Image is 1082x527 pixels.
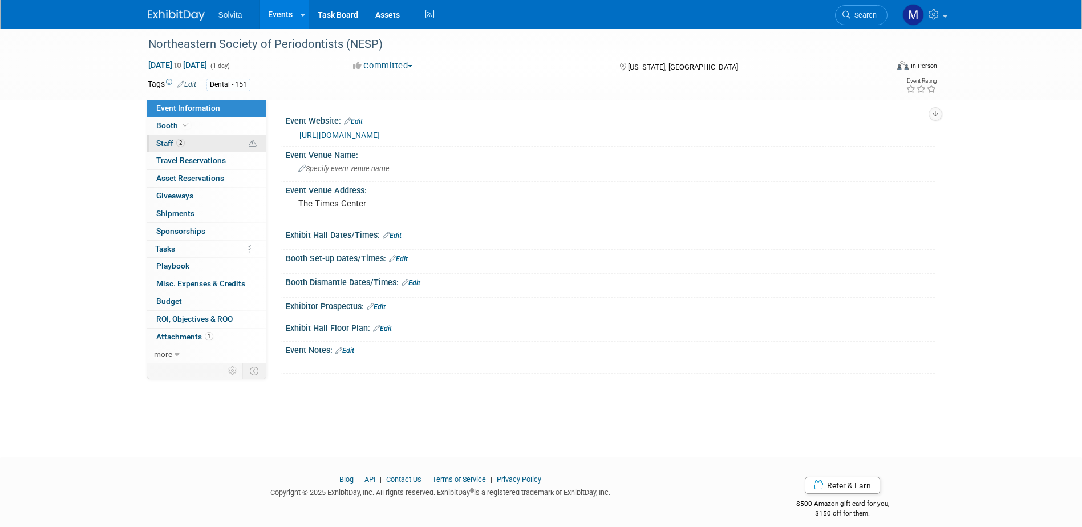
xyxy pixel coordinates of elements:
[147,205,266,222] a: Shipments
[148,60,208,70] span: [DATE] [DATE]
[349,60,417,72] button: Committed
[147,188,266,205] a: Giveaways
[286,274,935,289] div: Booth Dismantle Dates/Times:
[286,250,935,265] div: Booth Set-up Dates/Times:
[386,475,422,484] a: Contact Us
[835,5,888,25] a: Search
[148,485,734,498] div: Copyright © 2025 ExhibitDay, Inc. All rights reserved. ExhibitDay is a registered trademark of Ex...
[147,241,266,258] a: Tasks
[147,346,266,363] a: more
[176,139,185,147] span: 2
[432,475,486,484] a: Terms of Service
[183,122,189,128] i: Booth reservation complete
[286,182,935,196] div: Event Venue Address:
[906,78,937,84] div: Event Rating
[242,363,266,378] td: Toggle Event Tabs
[148,78,196,91] td: Tags
[156,279,245,288] span: Misc. Expenses & Credits
[172,60,183,70] span: to
[206,79,250,91] div: Dental - 151
[147,170,266,187] a: Asset Reservations
[156,173,224,183] span: Asset Reservations
[147,329,266,346] a: Attachments1
[156,209,194,218] span: Shipments
[156,103,220,112] span: Event Information
[355,475,363,484] span: |
[488,475,495,484] span: |
[147,223,266,240] a: Sponsorships
[205,332,213,340] span: 1
[154,350,172,359] span: more
[218,10,242,19] span: Solvita
[156,139,185,148] span: Staff
[286,319,935,334] div: Exhibit Hall Floor Plan:
[156,191,193,200] span: Giveaways
[147,152,266,169] a: Travel Reservations
[156,156,226,165] span: Travel Reservations
[155,244,175,253] span: Tasks
[156,261,189,270] span: Playbook
[902,4,924,26] img: Matthew Burns
[286,342,935,356] div: Event Notes:
[147,293,266,310] a: Budget
[156,121,191,130] span: Booth
[299,131,380,140] a: [URL][DOMAIN_NAME]
[156,314,233,323] span: ROI, Objectives & ROO
[144,34,870,55] div: Northeastern Society of Periodontists (NESP)
[298,198,544,209] pre: The Times Center
[423,475,431,484] span: |
[364,475,375,484] a: API
[344,117,363,125] a: Edit
[286,298,935,313] div: Exhibitor Prospectus:
[805,477,880,494] a: Refer & Earn
[177,80,196,88] a: Edit
[402,279,420,287] a: Edit
[910,62,937,70] div: In-Person
[286,226,935,241] div: Exhibit Hall Dates/Times:
[147,100,266,117] a: Event Information
[377,475,384,484] span: |
[335,347,354,355] a: Edit
[751,509,935,518] div: $150 off for them.
[897,61,909,70] img: Format-Inperson.png
[497,475,541,484] a: Privacy Policy
[751,492,935,518] div: $500 Amazon gift card for you,
[147,258,266,275] a: Playbook
[223,363,243,378] td: Personalize Event Tab Strip
[373,325,392,333] a: Edit
[298,164,390,173] span: Specify event venue name
[148,10,205,21] img: ExhibitDay
[383,232,402,240] a: Edit
[147,311,266,328] a: ROI, Objectives & ROO
[286,147,935,161] div: Event Venue Name:
[147,275,266,293] a: Misc. Expenses & Credits
[470,488,474,494] sup: ®
[156,332,213,341] span: Attachments
[820,59,938,76] div: Event Format
[367,303,386,311] a: Edit
[147,117,266,135] a: Booth
[286,112,935,127] div: Event Website:
[628,63,738,71] span: [US_STATE], [GEOGRAPHIC_DATA]
[389,255,408,263] a: Edit
[156,226,205,236] span: Sponsorships
[339,475,354,484] a: Blog
[147,135,266,152] a: Staff2
[850,11,877,19] span: Search
[249,139,257,149] span: Potential Scheduling Conflict -- at least one attendee is tagged in another overlapping event.
[209,62,230,70] span: (1 day)
[156,297,182,306] span: Budget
